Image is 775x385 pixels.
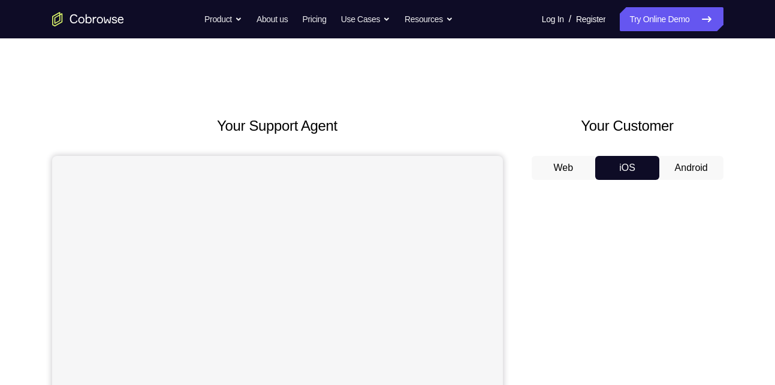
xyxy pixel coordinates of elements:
button: Resources [405,7,453,31]
span: / [569,12,571,26]
a: Register [576,7,605,31]
a: Try Online Demo [620,7,723,31]
h2: Your Support Agent [52,115,503,137]
a: Go to the home page [52,12,124,26]
button: Web [532,156,596,180]
button: iOS [595,156,659,180]
button: Android [659,156,723,180]
button: Product [204,7,242,31]
a: About us [257,7,288,31]
a: Log In [542,7,564,31]
a: Pricing [302,7,326,31]
button: Use Cases [341,7,390,31]
h2: Your Customer [532,115,723,137]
